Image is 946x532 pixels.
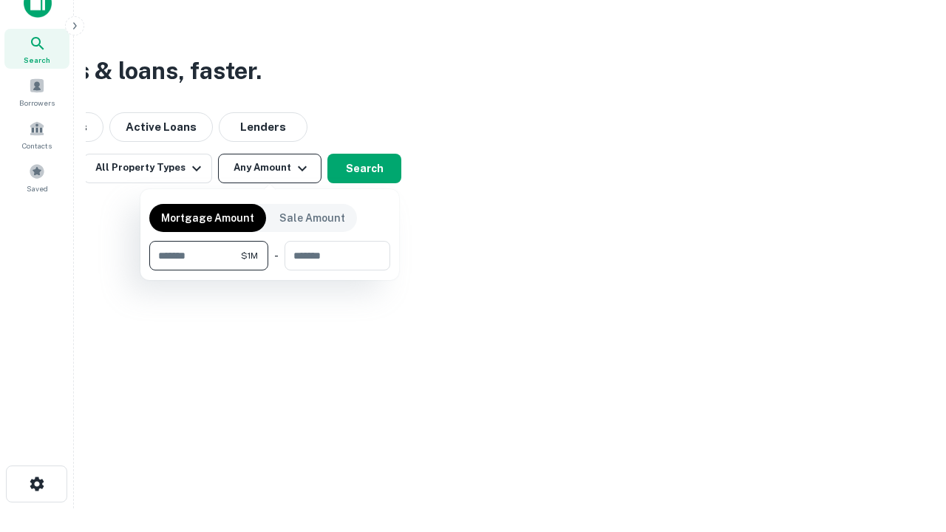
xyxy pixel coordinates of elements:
[274,241,279,270] div: -
[279,210,345,226] p: Sale Amount
[241,249,258,262] span: $1M
[872,414,946,485] iframe: Chat Widget
[161,210,254,226] p: Mortgage Amount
